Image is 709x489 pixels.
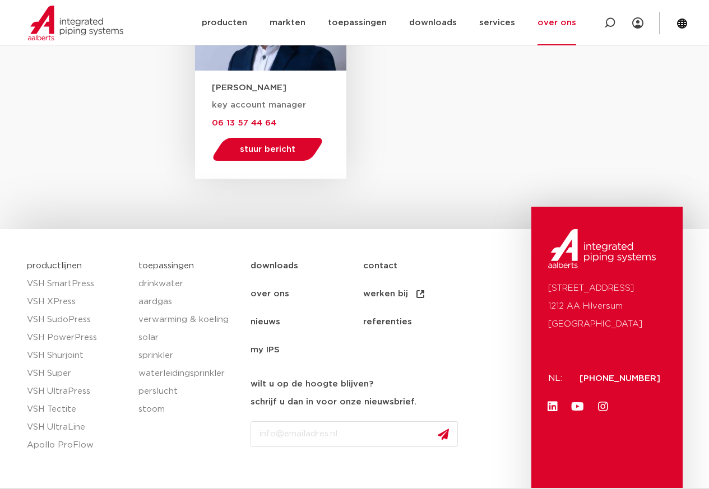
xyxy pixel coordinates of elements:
[27,329,128,347] a: VSH PowerPress
[363,252,476,280] a: contact
[251,308,363,336] a: nieuws
[251,336,363,364] a: my IPS
[363,280,476,308] a: werken bij
[27,262,82,270] a: productlijnen
[27,400,128,418] a: VSH Tectite
[212,101,306,109] span: key account manager
[27,365,128,383] a: VSH Super
[212,82,346,94] h3: [PERSON_NAME]
[138,347,239,365] a: sprinkler
[138,311,239,329] a: verwarming & koeling
[251,421,458,447] input: info@emailadres.nl
[212,119,276,127] span: 06 13 57 44 64
[27,293,128,311] a: VSH XPress
[27,275,128,293] a: VSH SmartPress
[212,118,276,127] a: 06 13 57 44 64
[138,275,239,293] a: drinkwater
[27,311,128,329] a: VSH SudoPress
[548,370,566,388] p: NL:
[363,308,476,336] a: referenties
[27,383,128,400] a: VSH UltraPress
[27,347,128,365] a: VSH Shurjoint
[27,418,128,436] a: VSH UltraLine
[138,400,239,418] a: stoom
[580,374,660,383] a: [PHONE_NUMBER]
[138,383,239,400] a: perslucht
[138,262,194,270] a: toepassingen
[251,280,363,308] a: over ons
[251,252,363,280] a: downloads
[138,365,239,383] a: waterleidingsprinkler
[138,329,239,347] a: solar
[251,398,416,406] strong: schrijf u dan in voor onze nieuwsbrief.
[240,145,295,153] span: stuur bericht
[548,280,666,333] p: [STREET_ADDRESS] 1212 AA Hilversum [GEOGRAPHIC_DATA]
[251,252,526,364] nav: Menu
[251,380,373,388] strong: wilt u op de hoogte blijven?
[438,429,449,440] img: send.svg
[138,293,239,311] a: aardgas
[27,436,128,454] a: Apollo ProFlow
